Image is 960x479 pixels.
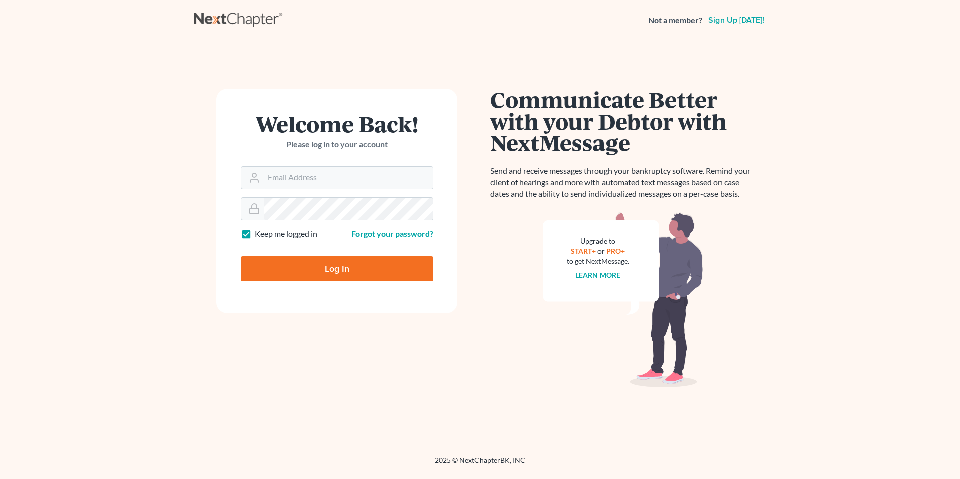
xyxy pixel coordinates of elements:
[567,256,629,266] div: to get NextMessage.
[194,455,766,473] div: 2025 © NextChapterBK, INC
[571,247,596,255] a: START+
[241,256,433,281] input: Log In
[598,247,605,255] span: or
[648,15,702,26] strong: Not a member?
[576,271,621,279] a: Learn more
[351,229,433,238] a: Forgot your password?
[241,113,433,135] h1: Welcome Back!
[490,165,756,200] p: Send and receive messages through your bankruptcy software. Remind your client of hearings and mo...
[607,247,625,255] a: PRO+
[567,236,629,246] div: Upgrade to
[543,212,703,388] img: nextmessage_bg-59042aed3d76b12b5cd301f8e5b87938c9018125f34e5fa2b7a6b67550977c72.svg
[706,16,766,24] a: Sign up [DATE]!
[255,228,317,240] label: Keep me logged in
[264,167,433,189] input: Email Address
[490,89,756,153] h1: Communicate Better with your Debtor with NextMessage
[241,139,433,150] p: Please log in to your account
